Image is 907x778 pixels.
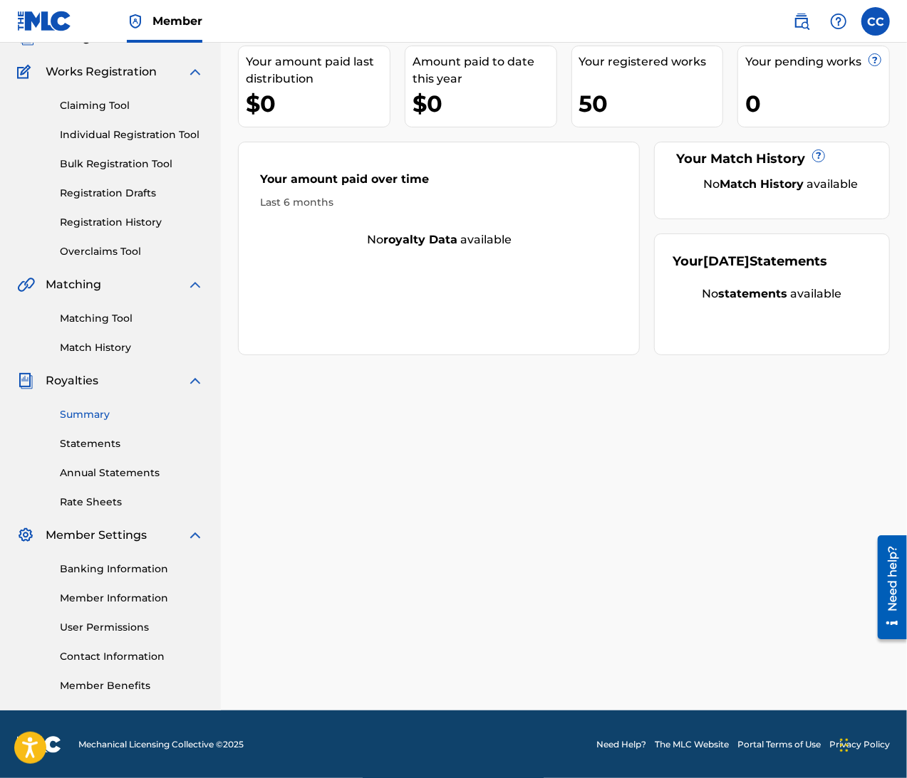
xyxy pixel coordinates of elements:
div: 0 [745,88,889,120]
img: Royalties [17,372,34,389]
div: No available [673,285,871,303]
div: 50 [579,88,723,120]
img: search [793,13,810,30]
div: User Menu [861,7,890,36]
a: Match History [60,340,204,355]
a: Annual Statements [60,466,204,480]
span: Matching [46,276,101,293]
a: Public Search [787,7,816,36]
div: Drag [840,724,849,767]
a: Portal Terms of Use [737,738,821,751]
div: Amount paid to date this year [413,53,556,88]
a: Member Information [60,591,204,606]
span: Mechanical Licensing Collective © 2025 [78,738,244,751]
div: $0 [413,88,556,120]
iframe: Chat Widget [836,710,907,778]
img: expand [187,276,204,293]
a: Rate Sheets [60,495,204,510]
a: Registration Drafts [60,186,204,201]
a: Registration History [60,215,204,230]
span: [DATE] [703,253,750,269]
a: Member Benefits [60,678,204,693]
div: Last 6 months [260,195,618,210]
img: Top Rightsholder [127,13,144,30]
a: Banking Information [60,562,204,577]
span: Member [152,13,202,29]
a: Claiming Tool [60,98,204,113]
strong: Match History [720,177,804,191]
a: Overclaims Tool [60,244,204,259]
div: No available [239,231,639,248]
img: expand [187,527,204,544]
img: Member Settings [17,527,34,544]
a: Need Help? [596,738,646,751]
a: Individual Registration Tool [60,127,204,142]
img: help [830,13,847,30]
div: Help [824,7,853,36]
a: Summary [60,407,204,422]
span: ? [813,150,824,162]
span: Member Settings [46,527,147,544]
a: Privacy Policy [829,738,890,751]
div: Your Statements [673,252,827,271]
a: Statements [60,436,204,451]
img: Matching [17,276,35,293]
a: The MLC Website [655,738,729,751]
span: Royalties [46,372,98,389]
iframe: Resource Center [867,530,907,645]
span: Works Registration [46,63,157,80]
div: Your amount paid over time [260,171,618,195]
a: Contact Information [60,649,204,664]
span: ? [869,54,881,65]
div: Your registered works [579,53,723,70]
img: Works Registration [17,63,36,80]
img: MLC Logo [17,11,72,31]
strong: royalty data [383,233,457,246]
div: Your Match History [673,149,871,169]
strong: statements [719,287,788,300]
div: Your amount paid last distribution [246,53,390,88]
a: User Permissions [60,620,204,635]
a: Bulk Registration Tool [60,157,204,172]
div: Your pending works [745,53,889,70]
a: CatalogCatalog [17,29,90,46]
a: Matching Tool [60,311,204,326]
div: No available [690,176,871,193]
img: logo [17,736,61,753]
img: expand [187,372,204,389]
div: $0 [246,88,390,120]
img: expand [187,63,204,80]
